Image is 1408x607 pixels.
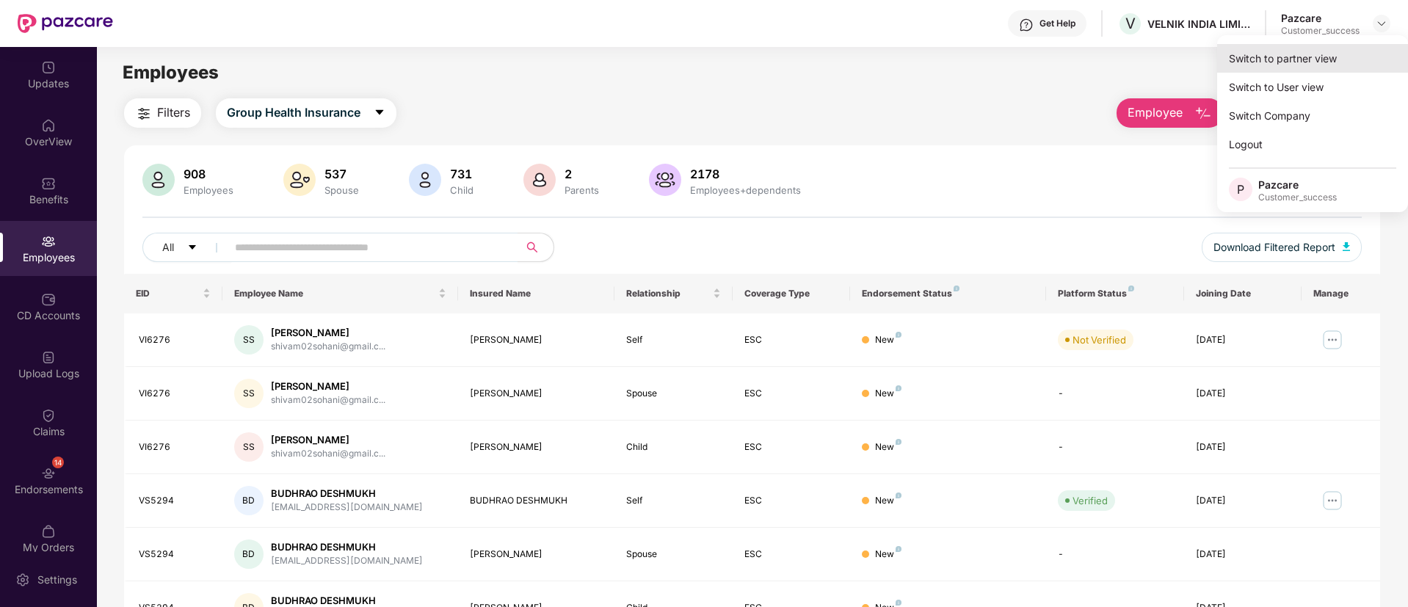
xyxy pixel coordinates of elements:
img: svg+xml;base64,PHN2ZyBpZD0iSG9tZSIgeG1sbnM9Imh0dHA6Ly93d3cudzMub3JnLzIwMDAvc3ZnIiB3aWR0aD0iMjAiIG... [41,118,56,133]
img: svg+xml;base64,PHN2ZyB4bWxucz0iaHR0cDovL3d3dy53My5vcmcvMjAwMC9zdmciIHhtbG5zOnhsaW5rPSJodHRwOi8vd3... [1343,242,1350,251]
div: BD [234,486,264,515]
img: svg+xml;base64,PHN2ZyBpZD0iTXlfT3JkZXJzIiBkYXRhLW5hbWU9Ik15IE9yZGVycyIgeG1sbnM9Imh0dHA6Ly93d3cudz... [41,524,56,539]
div: Self [626,333,720,347]
div: Self [626,494,720,508]
div: Spouse [626,387,720,401]
img: svg+xml;base64,PHN2ZyB4bWxucz0iaHR0cDovL3d3dy53My5vcmcvMjAwMC9zdmciIHdpZHRoPSIyNCIgaGVpZ2h0PSIyNC... [135,105,153,123]
img: svg+xml;base64,PHN2ZyB4bWxucz0iaHR0cDovL3d3dy53My5vcmcvMjAwMC9zdmciIHdpZHRoPSI4IiBoZWlnaHQ9IjgiIH... [896,600,901,606]
div: [DATE] [1196,387,1290,401]
div: VELNIK INDIA LIMITED [1147,17,1250,31]
img: svg+xml;base64,PHN2ZyBpZD0iVXBkYXRlZCIgeG1sbnM9Imh0dHA6Ly93d3cudzMub3JnLzIwMDAvc3ZnIiB3aWR0aD0iMj... [41,60,56,75]
span: Employee [1128,103,1183,122]
div: Verified [1073,493,1108,508]
div: 731 [447,167,476,181]
img: svg+xml;base64,PHN2ZyBpZD0iSGVscC0zMngzMiIgeG1sbnM9Imh0dHA6Ly93d3cudzMub3JnLzIwMDAvc3ZnIiB3aWR0aD... [1019,18,1034,32]
div: [PERSON_NAME] [470,387,603,401]
div: [PERSON_NAME] [470,333,603,347]
div: Switch to User view [1217,73,1408,101]
span: Download Filtered Report [1213,239,1335,255]
div: Get Help [1039,18,1075,29]
div: SS [234,432,264,462]
span: Filters [157,103,190,122]
th: Relationship [614,274,732,313]
div: Switch Company [1217,101,1408,130]
div: ESC [744,387,838,401]
img: svg+xml;base64,PHN2ZyBpZD0iQ2xhaW0iIHhtbG5zPSJodHRwOi8vd3d3LnczLm9yZy8yMDAwL3N2ZyIgd2lkdGg9IjIwIi... [41,408,56,423]
img: svg+xml;base64,PHN2ZyB4bWxucz0iaHR0cDovL3d3dy53My5vcmcvMjAwMC9zdmciIHhtbG5zOnhsaW5rPSJodHRwOi8vd3... [523,164,556,196]
img: svg+xml;base64,PHN2ZyB4bWxucz0iaHR0cDovL3d3dy53My5vcmcvMjAwMC9zdmciIHdpZHRoPSI4IiBoZWlnaHQ9IjgiIH... [1128,286,1134,291]
img: svg+xml;base64,PHN2ZyB4bWxucz0iaHR0cDovL3d3dy53My5vcmcvMjAwMC9zdmciIHdpZHRoPSI4IiBoZWlnaHQ9IjgiIH... [896,439,901,445]
div: [EMAIL_ADDRESS][DOMAIN_NAME] [271,554,423,568]
div: SS [234,325,264,355]
div: [PERSON_NAME] [470,440,603,454]
div: Customer_success [1258,192,1337,203]
span: EID [136,288,200,299]
div: ESC [744,440,838,454]
img: svg+xml;base64,PHN2ZyB4bWxucz0iaHR0cDovL3d3dy53My5vcmcvMjAwMC9zdmciIHhtbG5zOnhsaW5rPSJodHRwOi8vd3... [409,164,441,196]
img: svg+xml;base64,PHN2ZyB4bWxucz0iaHR0cDovL3d3dy53My5vcmcvMjAwMC9zdmciIHdpZHRoPSI4IiBoZWlnaHQ9IjgiIH... [896,492,901,498]
div: Pazcare [1281,11,1360,25]
div: [PERSON_NAME] [271,433,385,447]
td: - [1046,367,1183,421]
button: Download Filtered Report [1202,233,1362,262]
img: svg+xml;base64,PHN2ZyB4bWxucz0iaHR0cDovL3d3dy53My5vcmcvMjAwMC9zdmciIHdpZHRoPSI4IiBoZWlnaHQ9IjgiIH... [896,332,901,338]
span: Employees [123,62,219,83]
span: All [162,239,174,255]
span: caret-down [374,106,385,120]
div: ESC [744,494,838,508]
div: Parents [562,184,602,196]
img: svg+xml;base64,PHN2ZyB4bWxucz0iaHR0cDovL3d3dy53My5vcmcvMjAwMC9zdmciIHdpZHRoPSI4IiBoZWlnaHQ9IjgiIH... [896,546,901,552]
div: ESC [744,548,838,561]
img: svg+xml;base64,PHN2ZyBpZD0iVXBsb2FkX0xvZ3MiIGRhdGEtbmFtZT0iVXBsb2FkIExvZ3MiIHhtbG5zPSJodHRwOi8vd3... [41,350,56,365]
div: shivam02sohani@gmail.c... [271,340,385,354]
div: shivam02sohani@gmail.c... [271,393,385,407]
th: Employee Name [222,274,458,313]
div: VS5294 [139,548,211,561]
img: manageButton [1321,328,1344,352]
div: Customer_success [1281,25,1360,37]
button: search [518,233,554,262]
div: New [875,494,901,508]
span: search [518,241,546,253]
img: svg+xml;base64,PHN2ZyBpZD0iRW5kb3JzZW1lbnRzIiB4bWxucz0iaHR0cDovL3d3dy53My5vcmcvMjAwMC9zdmciIHdpZH... [41,466,56,481]
img: svg+xml;base64,PHN2ZyB4bWxucz0iaHR0cDovL3d3dy53My5vcmcvMjAwMC9zdmciIHdpZHRoPSI4IiBoZWlnaHQ9IjgiIH... [896,385,901,391]
div: Spouse [626,548,720,561]
span: V [1125,15,1136,32]
img: svg+xml;base64,PHN2ZyBpZD0iU2V0dGluZy0yMHgyMCIgeG1sbnM9Imh0dHA6Ly93d3cudzMub3JnLzIwMDAvc3ZnIiB3aW... [15,573,30,587]
div: [DATE] [1196,494,1290,508]
img: svg+xml;base64,PHN2ZyBpZD0iRW1wbG95ZWVzIiB4bWxucz0iaHR0cDovL3d3dy53My5vcmcvMjAwMC9zdmciIHdpZHRoPS... [41,234,56,249]
img: svg+xml;base64,PHN2ZyB4bWxucz0iaHR0cDovL3d3dy53My5vcmcvMjAwMC9zdmciIHhtbG5zOnhsaW5rPSJodHRwOi8vd3... [283,164,316,196]
div: VI6276 [139,387,211,401]
div: 537 [322,167,362,181]
div: [PERSON_NAME] [271,379,385,393]
span: Relationship [626,288,709,299]
span: Employee Name [234,288,435,299]
div: [DATE] [1196,440,1290,454]
th: Coverage Type [733,274,850,313]
div: VI6276 [139,333,211,347]
img: svg+xml;base64,PHN2ZyB4bWxucz0iaHR0cDovL3d3dy53My5vcmcvMjAwMC9zdmciIHhtbG5zOnhsaW5rPSJodHRwOi8vd3... [649,164,681,196]
div: 2178 [687,167,804,181]
div: 908 [181,167,236,181]
td: - [1046,421,1183,474]
img: svg+xml;base64,PHN2ZyBpZD0iQ0RfQWNjb3VudHMiIGRhdGEtbmFtZT0iQ0QgQWNjb3VudHMiIHhtbG5zPSJodHRwOi8vd3... [41,292,56,307]
button: Employee [1117,98,1223,128]
div: Pazcare [1258,178,1337,192]
div: Settings [33,573,81,587]
th: EID [124,274,222,313]
div: [PERSON_NAME] [271,326,385,340]
th: Insured Name [458,274,615,313]
div: SS [234,379,264,408]
img: New Pazcare Logo [18,14,113,33]
th: Joining Date [1184,274,1302,313]
img: svg+xml;base64,PHN2ZyBpZD0iQmVuZWZpdHMiIHhtbG5zPSJodHRwOi8vd3d3LnczLm9yZy8yMDAwL3N2ZyIgd2lkdGg9Ij... [41,176,56,191]
th: Manage [1302,274,1380,313]
div: BUDHRAO DESHMUKH [271,487,423,501]
img: svg+xml;base64,PHN2ZyB4bWxucz0iaHR0cDovL3d3dy53My5vcmcvMjAwMC9zdmciIHhtbG5zOnhsaW5rPSJodHRwOi8vd3... [1194,105,1212,123]
div: shivam02sohani@gmail.c... [271,447,385,461]
div: 14 [52,457,64,468]
div: VI6276 [139,440,211,454]
div: BUDHRAO DESHMUKH [470,494,603,508]
img: svg+xml;base64,PHN2ZyB4bWxucz0iaHR0cDovL3d3dy53My5vcmcvMjAwMC9zdmciIHdpZHRoPSI4IiBoZWlnaHQ9IjgiIH... [954,286,959,291]
div: Platform Status [1058,288,1172,299]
